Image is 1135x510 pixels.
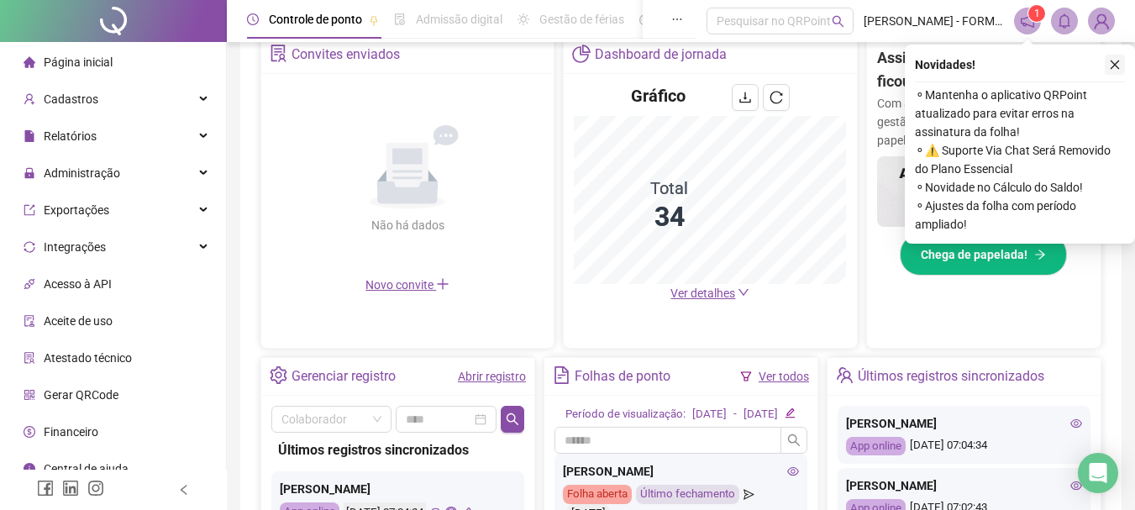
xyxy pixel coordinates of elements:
span: setting [270,366,287,384]
span: Gestão de férias [539,13,624,26]
span: team [836,366,854,384]
div: Não há dados [330,216,485,234]
sup: 1 [1028,5,1045,22]
span: pushpin [369,15,379,25]
span: file-text [553,366,570,384]
span: api [24,278,35,290]
button: Chega de papelada! [900,234,1067,276]
span: bell [1057,13,1072,29]
span: file-done [394,13,406,25]
span: lock [24,167,35,179]
span: facebook [37,480,54,497]
span: search [832,15,844,28]
div: Último fechamento [636,485,739,504]
span: file [24,130,35,142]
div: [PERSON_NAME] [846,414,1082,433]
span: ⚬ Mantenha o aplicativo QRPoint atualizado para evitar erros na assinatura da folha! [915,86,1125,141]
span: instagram [87,480,104,497]
span: Acesso à API [44,277,112,291]
span: dollar [24,426,35,438]
span: Admissão digital [416,13,502,26]
span: Administração [44,166,120,180]
span: Exportações [44,203,109,217]
p: Com a Assinatura Digital da QR, sua gestão fica mais ágil, segura e sem papelada. [877,94,1090,150]
span: filter [740,371,752,382]
span: pie-chart [572,45,590,62]
span: left [178,484,190,496]
span: ⚬ Novidade no Cálculo do Saldo! [915,178,1125,197]
span: ⚬ ⚠️ Suporte Via Chat Será Removido do Plano Essencial [915,141,1125,178]
span: qrcode [24,389,35,401]
div: Open Intercom Messenger [1078,453,1118,493]
span: solution [270,45,287,62]
span: search [506,413,519,426]
div: - [733,406,737,423]
a: Abrir registro [458,370,526,383]
span: edit [785,407,796,418]
span: user-add [24,93,35,105]
div: App online [846,437,906,456]
div: Convites enviados [292,40,400,69]
span: solution [24,352,35,364]
div: Período de visualização: [565,406,686,423]
span: Novidades ! [915,55,975,74]
span: ⚬ Ajustes da folha com período ampliado! [915,197,1125,234]
span: sun [518,13,529,25]
div: [DATE] 07:04:34 [846,437,1082,456]
span: Central de ajuda [44,462,129,476]
span: notification [1020,13,1035,29]
span: Atestado técnico [44,351,132,365]
span: Ver detalhes [670,287,735,300]
h4: Gráfico [631,84,686,108]
span: Relatórios [44,129,97,143]
div: [DATE] [692,406,727,423]
span: Controle de ponto [269,13,362,26]
span: [PERSON_NAME] - FORMULA PAVIMENTAÇÃO LTDA [864,12,1004,30]
span: dashboard [639,13,651,25]
span: Aceite de uso [44,314,113,328]
span: Chega de papelada! [921,245,1027,264]
span: linkedin [62,480,79,497]
span: Novo convite [365,278,449,292]
span: Gerar QRCode [44,388,118,402]
div: Últimos registros sincronizados [278,439,518,460]
div: Últimos registros sincronizados [858,362,1044,391]
h2: Assinar ponto na mão? Isso ficou no passado! [877,46,1090,94]
span: Integrações [44,240,106,254]
span: ellipsis [671,13,683,25]
span: plus [436,277,449,291]
img: 84187 [1089,8,1114,34]
div: Folha aberta [563,485,632,504]
span: down [738,287,749,298]
span: send [744,485,754,504]
span: info-circle [24,463,35,475]
span: reload [770,91,783,104]
span: download [738,91,752,104]
span: audit [24,315,35,327]
div: [DATE] [744,406,778,423]
img: banner%2F02c71560-61a6-44d4-94b9-c8ab97240462.png [877,156,1090,228]
span: eye [787,465,799,477]
div: [PERSON_NAME] [563,462,799,481]
span: close [1109,59,1121,71]
div: [PERSON_NAME] [280,480,516,498]
span: eye [1070,480,1082,492]
div: Dashboard de jornada [595,40,727,69]
span: search [787,434,801,447]
div: Gerenciar registro [292,362,396,391]
span: arrow-right [1034,249,1046,260]
div: Folhas de ponto [575,362,670,391]
div: [PERSON_NAME] [846,476,1082,495]
span: sync [24,241,35,253]
a: Ver detalhes down [670,287,749,300]
span: Página inicial [44,55,113,69]
span: eye [1070,418,1082,429]
span: home [24,56,35,68]
span: 1 [1034,8,1040,19]
a: Ver todos [759,370,809,383]
span: Cadastros [44,92,98,106]
span: clock-circle [247,13,259,25]
span: Financeiro [44,425,98,439]
span: export [24,204,35,216]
